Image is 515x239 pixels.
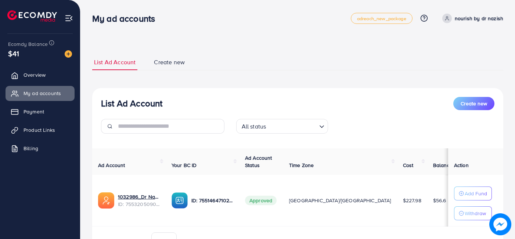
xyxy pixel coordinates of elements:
img: image [491,215,510,234]
span: $56.6 [433,197,446,204]
h3: List Ad Account [101,98,162,109]
span: Balance [433,162,453,169]
span: Product Links [24,126,55,134]
span: Create new [154,58,185,66]
div: Search for option [236,119,328,134]
img: menu [65,14,73,22]
img: logo [7,10,57,22]
a: adreach_new_package [351,13,413,24]
img: image [65,50,72,58]
span: Ad Account [98,162,125,169]
button: Add Fund [454,187,492,200]
span: Create new [461,100,487,107]
button: Withdraw [454,206,492,220]
span: adreach_new_package [357,16,406,21]
span: $227.98 [403,197,421,204]
span: Billing [24,145,38,152]
span: [GEOGRAPHIC_DATA]/[GEOGRAPHIC_DATA] [289,197,391,204]
span: Cost [403,162,414,169]
span: Approved [245,196,277,205]
p: nourish by dr nazish [455,14,503,23]
input: Search for option [268,120,316,132]
p: Withdraw [465,209,486,218]
span: Your BC ID [172,162,197,169]
a: 1032986_Dr Nazish Affan_1758617710650 [118,193,160,200]
span: $41 [8,48,19,59]
p: ID: 7551464710245941264 [191,196,233,205]
button: Create new [453,97,494,110]
img: ic-ba-acc.ded83a64.svg [172,192,188,209]
span: ID: 7553205090388541448 [118,200,160,208]
span: My ad accounts [24,90,61,97]
img: ic-ads-acc.e4c84228.svg [98,192,114,209]
div: <span class='underline'>1032986_Dr Nazish Affan_1758617710650</span></br>7553205090388541448 [118,193,160,208]
a: My ad accounts [6,86,75,101]
a: Billing [6,141,75,156]
a: Payment [6,104,75,119]
span: Overview [24,71,46,79]
span: Time Zone [289,162,314,169]
span: Ecomdy Balance [8,40,48,48]
p: Add Fund [465,189,487,198]
a: Product Links [6,123,75,137]
span: Payment [24,108,44,115]
span: All status [240,121,268,132]
h3: My ad accounts [92,13,161,24]
a: Overview [6,68,75,82]
span: List Ad Account [94,58,136,66]
span: Action [454,162,469,169]
span: Ad Account Status [245,154,272,169]
a: nourish by dr nazish [439,14,503,23]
